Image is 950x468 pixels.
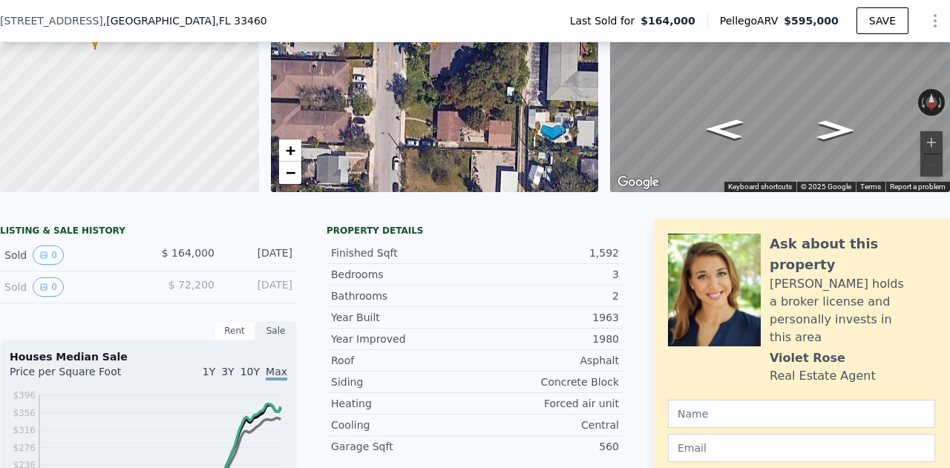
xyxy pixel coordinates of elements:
div: Garage Sqft [331,439,475,454]
input: Name [668,400,935,428]
div: Violet Rose [770,349,845,367]
tspan: $396 [13,390,36,401]
span: 3Y [221,366,234,378]
div: Real Estate Agent [770,367,876,385]
span: $595,000 [784,15,839,27]
div: Asphalt [475,353,619,368]
div: 2 [475,289,619,303]
span: Last Sold for [570,13,641,28]
button: Zoom in [920,131,943,154]
div: 1,592 [475,245,619,260]
div: 1963 [475,310,619,325]
button: View historical data [33,277,64,297]
div: Year Improved [331,332,475,346]
div: Houses Median Sale [10,349,287,364]
span: − [285,163,295,182]
span: , FL 33460 [215,15,266,27]
a: Zoom in [279,139,301,162]
span: 10Y [240,366,260,378]
span: Max [266,366,287,380]
span: $ 164,000 [162,247,214,259]
tspan: $276 [13,443,36,453]
div: Sold [4,245,137,265]
button: Rotate counterclockwise [918,89,926,116]
span: , [GEOGRAPHIC_DATA] [103,13,267,28]
div: Concrete Block [475,375,619,389]
div: 1980 [475,332,619,346]
button: Zoom out [920,154,943,177]
div: Roof [331,353,475,368]
div: Property details [327,225,623,237]
button: Keyboard shortcuts [728,182,792,192]
img: Google [614,173,663,192]
button: SAVE [856,7,908,34]
div: Rent [214,321,255,340]
path: Go East, 10th Ave S [689,115,759,144]
div: Cooling [331,418,475,432]
div: Bathrooms [331,289,475,303]
span: $ 72,200 [168,279,214,291]
div: Sold [4,277,137,297]
div: Bedrooms [331,267,475,282]
a: Report a problem [890,182,946,191]
div: Forced air unit [475,396,619,411]
div: Finished Sqft [331,245,475,260]
path: Go West, 10th Ave S [801,116,870,145]
span: © 2025 Google [801,182,851,191]
a: Zoom out [279,162,301,184]
div: [DATE] [226,245,292,265]
a: Terms (opens in new tab) [860,182,881,191]
span: $164,000 [641,13,695,28]
a: Open this area in Google Maps (opens a new window) [614,173,663,192]
input: Email [668,434,935,462]
div: [PERSON_NAME] holds a broker license and personally invests in this area [770,275,935,346]
tspan: $356 [13,408,36,418]
span: Pellego ARV [720,13,784,28]
div: Year Built [331,310,475,325]
div: 3 [475,267,619,282]
div: Price per Square Foot [10,364,148,388]
button: View historical data [33,245,64,265]
div: [DATE] [226,277,292,297]
button: Rotate clockwise [937,89,945,116]
span: + [285,141,295,159]
div: Siding [331,375,475,389]
div: Sale [255,321,297,340]
div: Ask about this property [770,234,935,275]
div: Heating [331,396,475,411]
button: Reset the view [926,89,937,116]
span: 1Y [203,366,215,378]
button: Show Options [920,6,950,36]
tspan: $316 [13,425,36,435]
div: Central [475,418,619,432]
div: 560 [475,439,619,454]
